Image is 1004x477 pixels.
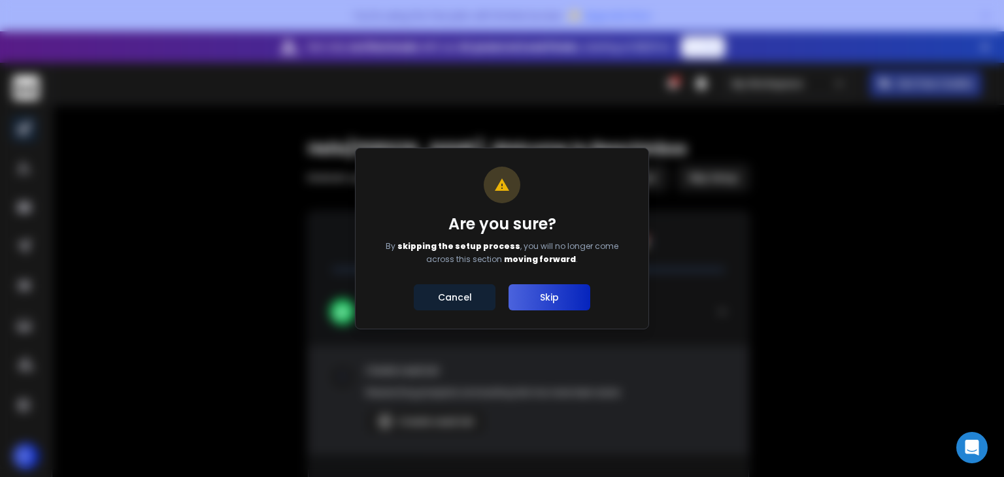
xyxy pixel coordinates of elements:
span: moving forward [504,254,576,265]
button: Cancel [414,284,495,310]
span: skipping the setup process [397,240,520,252]
h1: Are you sure? [374,214,630,235]
div: Open Intercom Messenger [956,432,988,463]
p: By , you will no longer come across this section . [374,240,630,266]
button: Skip [509,284,590,310]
